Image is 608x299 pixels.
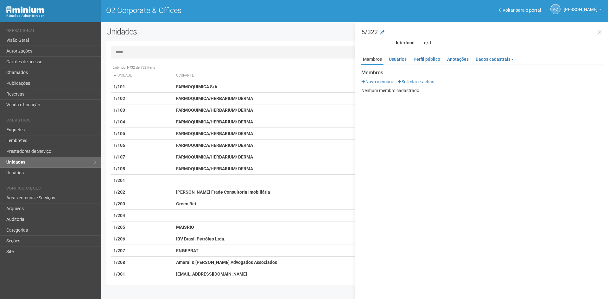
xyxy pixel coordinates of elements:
h2: Unidades [106,27,308,36]
img: Minium [6,6,44,13]
th: Unidade: activate to sort column descending [111,71,174,81]
strong: 1/202 [113,190,125,195]
strong: FARMOQUIMICA/HERBARIUM/ DERMA [176,131,253,136]
a: Anotações [446,54,470,64]
strong: 1/201 [113,178,125,183]
div: n/d [419,40,608,46]
strong: 1/102 [113,96,125,101]
strong: Amaral & [PERSON_NAME] Advogados Associados [176,260,277,265]
h3: 5/322 [361,29,603,35]
strong: 1/203 [113,201,125,206]
li: Configurações [6,186,97,193]
a: Membros [361,54,383,65]
li: Cadastros [6,118,97,125]
strong: FARMOQUIMICA/HERBARIUM/ DERMA [176,96,253,101]
strong: FARMOQUIMICA/HERBARIUM/ DERMA [176,119,253,124]
div: Exibindo 1-732 de 732 itens [111,65,598,71]
strong: FARMOQUIMICA/HERBARIUM/ DERMA [176,108,253,113]
strong: 1/301 [113,271,125,277]
strong: FARMOQUIMICA/HERBARIUM/ DERMA [176,154,253,159]
strong: 1/107 [113,154,125,159]
a: [PERSON_NAME] [564,8,602,13]
strong: MAISRIO [176,225,194,230]
div: Painel do Administrador [6,13,97,19]
strong: 1/208 [113,260,125,265]
strong: [EMAIL_ADDRESS][DOMAIN_NAME] [176,271,247,277]
a: Usuários [387,54,408,64]
p: Nenhum membro cadastrado [361,88,603,93]
strong: FARMOQUIMICA/HERBARIUM/ DERMA [176,143,253,148]
a: Dados cadastrais [474,54,515,64]
strong: 1/103 [113,108,125,113]
strong: 1/108 [113,166,125,171]
a: Perfil público [412,54,442,64]
li: Operacional [6,28,97,35]
strong: FARMOQUIMICA S/A [176,84,217,89]
a: AC [550,4,560,14]
div: Interfone [357,40,419,46]
th: Ocupante: activate to sort column ascending [174,71,389,81]
a: Voltar para o portal [499,8,541,13]
strong: 1/101 [113,84,125,89]
a: Novo membro [361,79,393,84]
strong: 1/106 [113,143,125,148]
strong: 1/204 [113,213,125,218]
strong: FARMOQUIMICA/HERBARIUM/ DERMA [176,166,253,171]
strong: 1/206 [113,236,125,241]
strong: 1/104 [113,119,125,124]
span: Ana Carla de Carvalho Silva [564,1,598,12]
a: Solicitar crachás [397,79,434,84]
strong: 1/105 [113,131,125,136]
a: Modificar a unidade [380,29,384,36]
h1: O2 Corporate & Offices [106,6,350,15]
strong: 1/207 [113,248,125,253]
strong: ENGEPRAT [176,248,199,253]
strong: IBV Brasil Petróleo Ltda. [176,236,225,241]
strong: [PERSON_NAME] Frade Consultoria Imobiliária [176,190,270,195]
strong: Membros [361,70,603,76]
strong: 1/205 [113,225,125,230]
strong: Green Bet [176,201,196,206]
